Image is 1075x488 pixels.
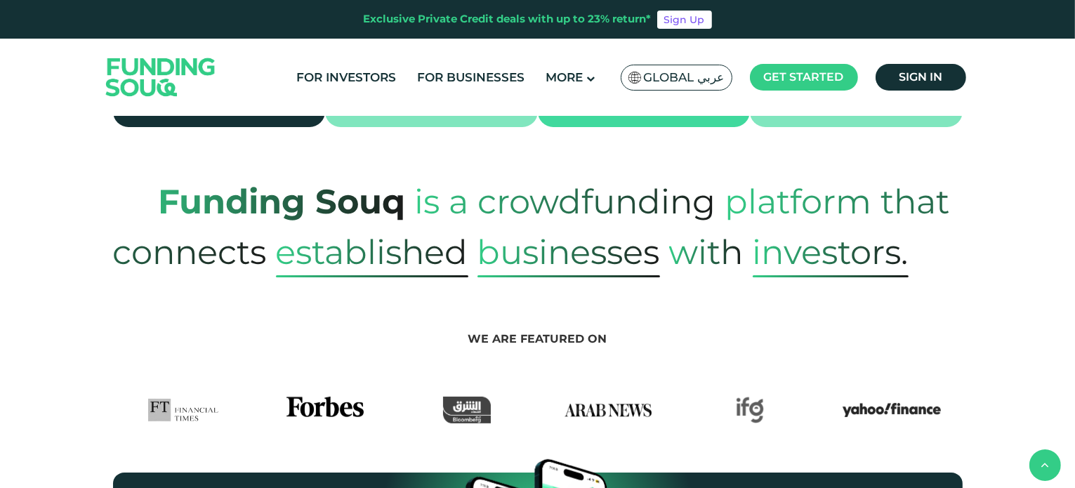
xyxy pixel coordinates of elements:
[628,72,641,84] img: SA Flag
[899,70,942,84] span: Sign in
[415,167,716,236] span: is a crowdfunding
[92,41,230,112] img: Logo
[843,397,941,423] img: Yahoo Finance Logo
[644,70,725,86] span: Global عربي
[753,227,909,277] span: Investors.
[276,227,468,277] span: established
[148,397,219,423] img: FTLogo Logo
[113,167,950,286] span: platform that connects
[669,218,744,286] span: with
[477,227,660,277] span: Businesses
[293,66,400,89] a: For Investors
[876,64,966,91] a: Sign in
[286,397,364,423] img: Forbes Logo
[764,70,844,84] span: Get started
[559,397,657,423] img: Arab News Logo
[414,66,528,89] a: For Businesses
[364,11,652,27] div: Exclusive Private Credit deals with up to 23% return*
[159,181,406,222] strong: Funding Souq
[443,397,491,423] img: Asharq Business Logo
[1029,449,1061,481] button: back
[546,70,583,84] span: More
[736,397,764,423] img: IFG Logo
[468,332,607,345] span: We are featured on
[657,11,712,29] a: Sign Up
